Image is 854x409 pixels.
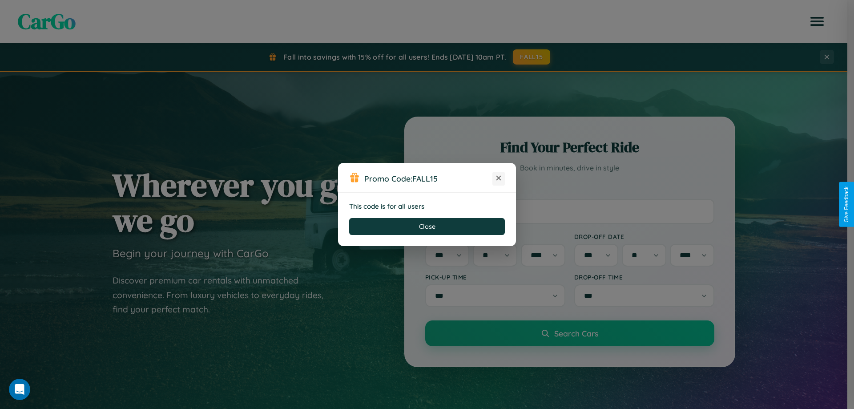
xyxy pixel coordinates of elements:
iframe: Intercom live chat [9,379,30,400]
button: Close [349,218,505,235]
div: Give Feedback [843,186,850,223]
b: FALL15 [412,174,438,183]
strong: This code is for all users [349,202,424,211]
h3: Promo Code: [364,174,492,183]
